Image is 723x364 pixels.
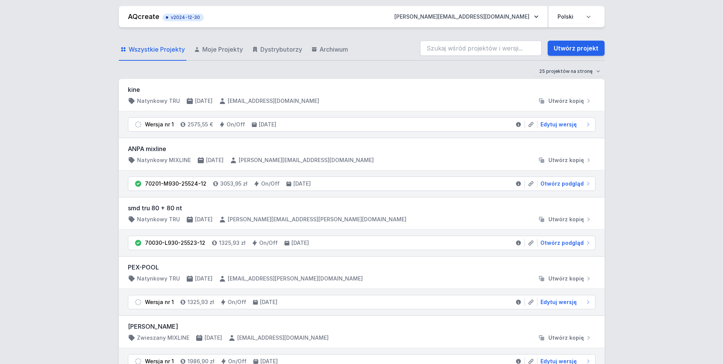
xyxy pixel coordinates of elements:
a: Edytuj wersję [537,298,592,306]
h3: [PERSON_NAME] [128,322,595,331]
h4: [DATE] [291,239,309,247]
span: Utwórz kopię [548,97,584,105]
div: Wersja nr 1 [145,298,174,306]
h4: [DATE] [195,275,213,282]
span: Utwórz kopię [548,334,584,342]
span: Utwórz kopię [548,275,584,282]
button: [PERSON_NAME][EMAIL_ADDRESS][DOMAIN_NAME] [388,10,545,24]
h4: [DATE] [259,121,276,128]
h4: Zwieszany MIXLINE [137,334,189,342]
h4: On/Off [228,298,246,306]
a: Dystrybutorzy [250,39,304,61]
h4: [PERSON_NAME][EMAIL_ADDRESS][DOMAIN_NAME] [239,156,374,164]
h4: 1325,93 zł [219,239,246,247]
h4: On/Off [261,180,280,188]
h4: Natynkowy TRU [137,97,180,105]
select: Wybierz język [553,10,595,24]
span: Utwórz kopię [548,156,584,164]
div: 70201-M930-25524-12 [145,180,206,188]
h4: [EMAIL_ADDRESS][PERSON_NAME][DOMAIN_NAME] [228,275,363,282]
h4: 1325,93 zł [187,298,214,306]
h4: [DATE] [206,156,224,164]
span: Utwórz kopię [548,216,584,223]
img: draft.svg [134,121,142,128]
h4: [DATE] [260,298,277,306]
span: Otwórz podgląd [540,180,584,188]
h4: 3053,95 zł [220,180,247,188]
span: Edytuj wersję [540,121,577,128]
h4: [EMAIL_ADDRESS][DOMAIN_NAME] [228,97,319,105]
span: Archiwum [320,45,348,54]
h4: [EMAIL_ADDRESS][DOMAIN_NAME] [237,334,329,342]
h4: On/Off [227,121,245,128]
button: v2024-12-30 [162,12,204,21]
img: draft.svg [134,298,142,306]
h4: [PERSON_NAME][EMAIL_ADDRESS][PERSON_NAME][DOMAIN_NAME] [228,216,406,223]
div: 70030-L930-25523-12 [145,239,205,247]
span: Edytuj wersję [540,298,577,306]
a: Edytuj wersję [537,121,592,128]
h3: kine [128,85,595,94]
button: Utwórz kopię [535,156,595,164]
a: Otwórz podgląd [537,239,592,247]
span: Moje Projekty [202,45,243,54]
h4: On/Off [259,239,278,247]
h4: Natynkowy TRU [137,275,180,282]
span: Wszystkie Projekty [129,45,185,54]
h3: ANPA mixline [128,144,595,153]
a: Otwórz podgląd [537,180,592,188]
h4: Natynkowy MIXLINE [137,156,191,164]
h4: [DATE] [195,216,213,223]
h4: [DATE] [195,97,213,105]
a: AQcreate [128,13,159,20]
h4: 2575,55 € [187,121,213,128]
h4: Natynkowy TRU [137,216,180,223]
span: v2024-12-30 [166,14,200,20]
a: Utwórz projekt [548,41,605,56]
span: Otwórz podgląd [540,239,584,247]
button: Utwórz kopię [535,334,595,342]
input: Szukaj wśród projektów i wersji... [420,41,542,56]
button: Utwórz kopię [535,97,595,105]
h4: [DATE] [293,180,311,188]
a: Wszystkie Projekty [119,39,186,61]
span: Dystrybutorzy [260,45,302,54]
h3: smd tru 80 + 80 nt [128,203,595,213]
a: Moje Projekty [192,39,244,61]
h3: PEX-POOL [128,263,595,272]
button: Utwórz kopię [535,275,595,282]
div: Wersja nr 1 [145,121,174,128]
a: Archiwum [310,39,350,61]
button: Utwórz kopię [535,216,595,223]
h4: [DATE] [205,334,222,342]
